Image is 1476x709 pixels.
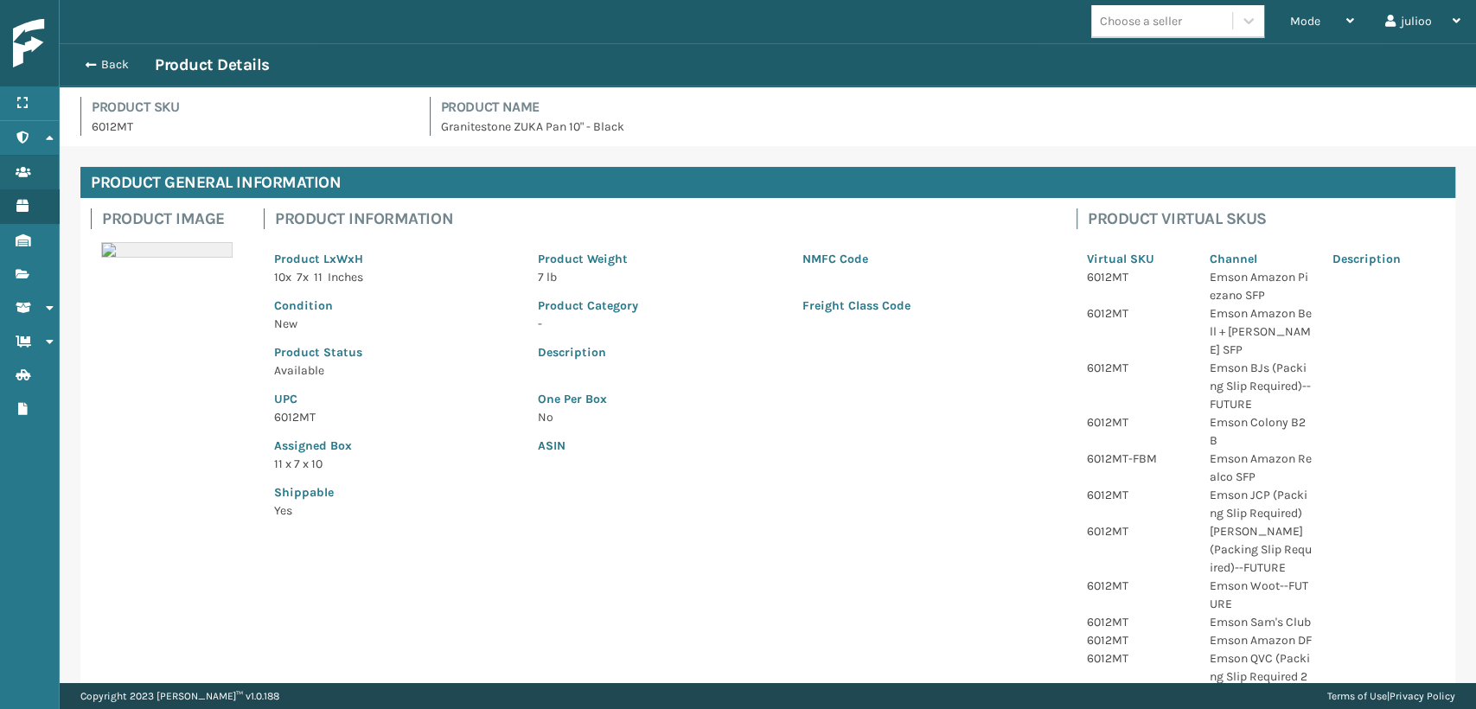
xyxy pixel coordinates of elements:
p: Emson BJs (Packing Slip Required)--FUTURE [1210,359,1312,413]
p: 6012MT [1087,577,1189,595]
p: Emson JCP (Packing Slip Required) [1210,486,1312,522]
p: 6012MT [92,118,409,136]
a: Privacy Policy [1390,690,1455,702]
p: Virtual SKU [1087,250,1189,268]
h4: Product SKU [92,97,409,118]
p: Emson Colony B2B [1210,413,1312,450]
p: 6012MT [1087,413,1189,431]
p: 6012MT [1087,268,1189,286]
p: Yes [274,501,517,520]
p: ASIN [538,437,1045,455]
h4: Product Image [102,208,243,229]
p: Emson Amazon DF [1210,631,1312,649]
p: Assigned Box [274,437,517,455]
span: 7 x [297,270,309,284]
p: Freight Class Code [802,297,1045,315]
p: Channel [1210,250,1312,268]
p: Emson Amazon Bell + [PERSON_NAME] SFP [1210,304,1312,359]
p: Product Weight [538,250,781,268]
img: logo [13,19,169,68]
p: NMFC Code [802,250,1045,268]
p: Granitestone ZUKA Pan 10" - Black [441,118,1456,136]
p: 6012MT-FBM [1087,450,1189,468]
div: Choose a seller [1100,12,1182,30]
span: Mode [1290,14,1320,29]
p: Condition [274,297,517,315]
span: 10 x [274,270,291,284]
p: 6012MT [1087,304,1189,323]
span: 11 [314,270,323,284]
span: 7 lb [538,270,557,284]
p: Emson QVC (Packing Slip Required 2 Pages)--FUTURE [1210,649,1312,704]
p: Shippable [274,483,517,501]
h4: Product Virtual SKUs [1088,208,1445,229]
p: 6012MT [1087,649,1189,667]
p: Copyright 2023 [PERSON_NAME]™ v 1.0.188 [80,683,279,709]
a: Terms of Use [1327,690,1387,702]
p: UPC [274,390,517,408]
p: Product Category [538,297,781,315]
p: New [274,315,517,333]
button: Back [75,57,155,73]
h4: Product Information [275,208,1056,229]
p: Product LxWxH [274,250,517,268]
h4: Product Name [441,97,1456,118]
p: Emson Sam's Club [1210,613,1312,631]
p: 6012MT [1087,631,1189,649]
p: 6012MT [1087,522,1189,540]
p: No [538,408,1045,426]
p: [PERSON_NAME] (Packing Slip Required)--FUTURE [1210,522,1312,577]
p: Description [1332,250,1434,268]
p: Emson Amazon Piezano SFP [1210,268,1312,304]
p: 11 x 7 x 10 [274,455,517,473]
p: One Per Box [538,390,1045,408]
span: Inches [328,270,363,284]
p: - [538,315,781,333]
p: 6012MT [274,408,517,426]
p: 6012MT [1087,359,1189,377]
p: 6012MT [1087,613,1189,631]
div: | [1327,683,1455,709]
p: Emson Woot--FUTURE [1210,577,1312,613]
p: 6012MT [1087,486,1189,504]
p: Product Status [274,343,517,361]
h4: Product General Information [80,167,1455,198]
p: Available [274,361,517,380]
p: Emson Amazon Realco SFP [1210,450,1312,486]
h3: Product Details [155,54,270,75]
img: 51104088640_40f294f443_o-scaled-700x700.jpg [101,242,233,258]
p: Description [538,343,1045,361]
